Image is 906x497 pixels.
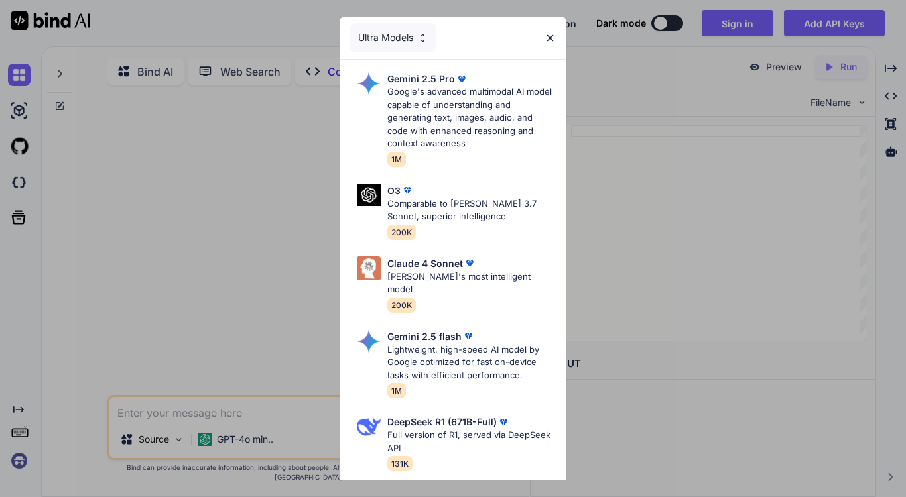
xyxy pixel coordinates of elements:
[417,32,428,44] img: Pick Models
[463,256,476,270] img: premium
[387,270,556,296] p: [PERSON_NAME]'s most intelligent model
[387,329,462,343] p: Gemini 2.5 flash
[387,152,406,167] span: 1M
[545,32,556,44] img: close
[357,256,381,280] img: Pick Models
[387,197,556,223] p: Comparable to [PERSON_NAME] 3.7 Sonnet, superior intelligence
[401,184,414,197] img: premium
[387,225,416,240] span: 200K
[387,429,556,455] p: Full version of R1, served via DeepSeek API
[350,23,436,52] div: Ultra Models
[497,415,510,429] img: premium
[357,72,381,95] img: Pick Models
[387,415,497,429] p: DeepSeek R1 (671B-Full)
[357,415,381,439] img: Pick Models
[462,329,475,343] img: premium
[455,72,468,85] img: premium
[387,343,556,382] p: Lightweight, high-speed AI model by Google optimized for fast on-device tasks with efficient perf...
[387,456,413,471] span: 131K
[387,298,416,313] span: 200K
[387,72,455,85] p: Gemini 2.5 Pro
[357,184,381,207] img: Pick Models
[387,184,401,197] p: O3
[357,329,381,353] img: Pick Models
[387,256,463,270] p: Claude 4 Sonnet
[387,383,406,398] span: 1M
[387,85,556,150] p: Google's advanced multimodal AI model capable of understanding and generating text, images, audio...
